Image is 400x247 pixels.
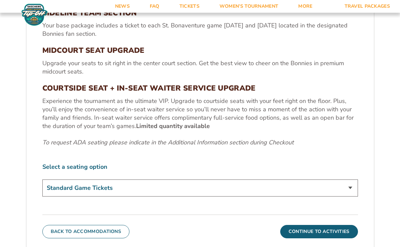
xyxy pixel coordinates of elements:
[280,225,358,238] button: Continue To Activities
[42,46,358,55] h3: MIDCOURT SEAT UPGRADE
[20,3,49,26] img: Fort Myers Tip-Off
[42,163,358,171] label: Select a seating option
[136,122,210,130] b: Limited quantity available
[42,21,358,38] p: Your base package includes a ticket to each St. Bonaventure game [DATE] and [DATE] located in the...
[42,9,358,17] h3: SIDELINE TEAM SECTION
[42,97,358,131] p: Experience the tournament as the ultimate VIP. Upgrade to courtside seats with your feet right on...
[42,138,294,146] em: To request ADA seating please indicate in the Additional Information section during Checkout
[42,84,358,93] h3: COURTSIDE SEAT + IN-SEAT WAITER SERVICE UPGRADE
[42,225,130,238] button: Back To Accommodations
[42,59,358,76] p: Upgrade your seats to sit right in the center court section. Get the best view to cheer on the Bo...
